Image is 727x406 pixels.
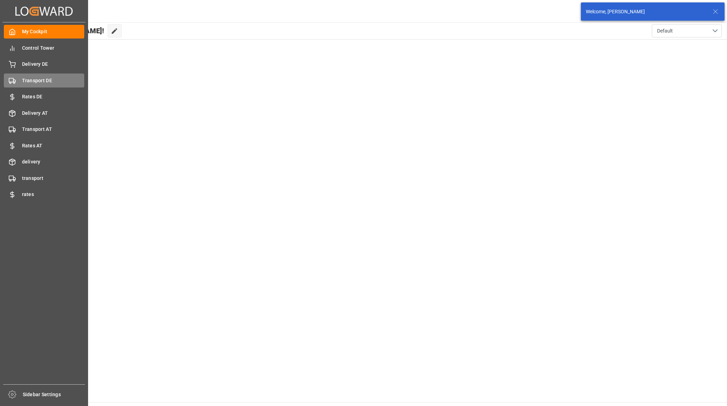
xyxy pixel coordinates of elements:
[22,142,85,149] span: Rates AT
[22,126,85,133] span: Transport AT
[22,191,85,198] span: rates
[4,171,84,185] a: transport
[29,24,104,37] span: Hello [PERSON_NAME]!
[4,25,84,38] a: My Cockpit
[4,155,84,169] a: delivery
[22,77,85,84] span: Transport DE
[4,139,84,152] a: Rates AT
[4,90,84,104] a: Rates DE
[4,57,84,71] a: Delivery DE
[4,41,84,55] a: Control Tower
[22,175,85,182] span: transport
[4,122,84,136] a: Transport AT
[22,93,85,100] span: Rates DE
[4,73,84,87] a: Transport DE
[22,110,85,117] span: Delivery AT
[22,28,85,35] span: My Cockpit
[657,27,673,35] span: Default
[22,44,85,52] span: Control Tower
[4,188,84,201] a: rates
[22,158,85,166] span: delivery
[23,391,85,398] span: Sidebar Settings
[586,8,706,15] div: Welcome, [PERSON_NAME]
[22,61,85,68] span: Delivery DE
[652,24,722,37] button: open menu
[4,106,84,120] a: Delivery AT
